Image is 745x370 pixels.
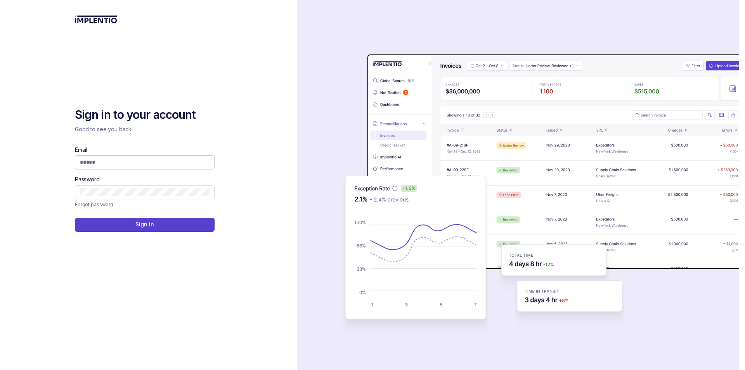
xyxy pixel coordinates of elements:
[75,175,100,183] label: Password
[75,201,113,208] p: Forgot password
[75,201,113,208] a: Link Forgot password
[75,146,87,154] label: Email
[135,221,154,228] p: Sign In
[75,218,215,232] button: Sign In
[75,16,117,23] img: logo
[75,107,215,123] h2: Sign in to your account
[75,125,215,133] p: Good to see you back!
